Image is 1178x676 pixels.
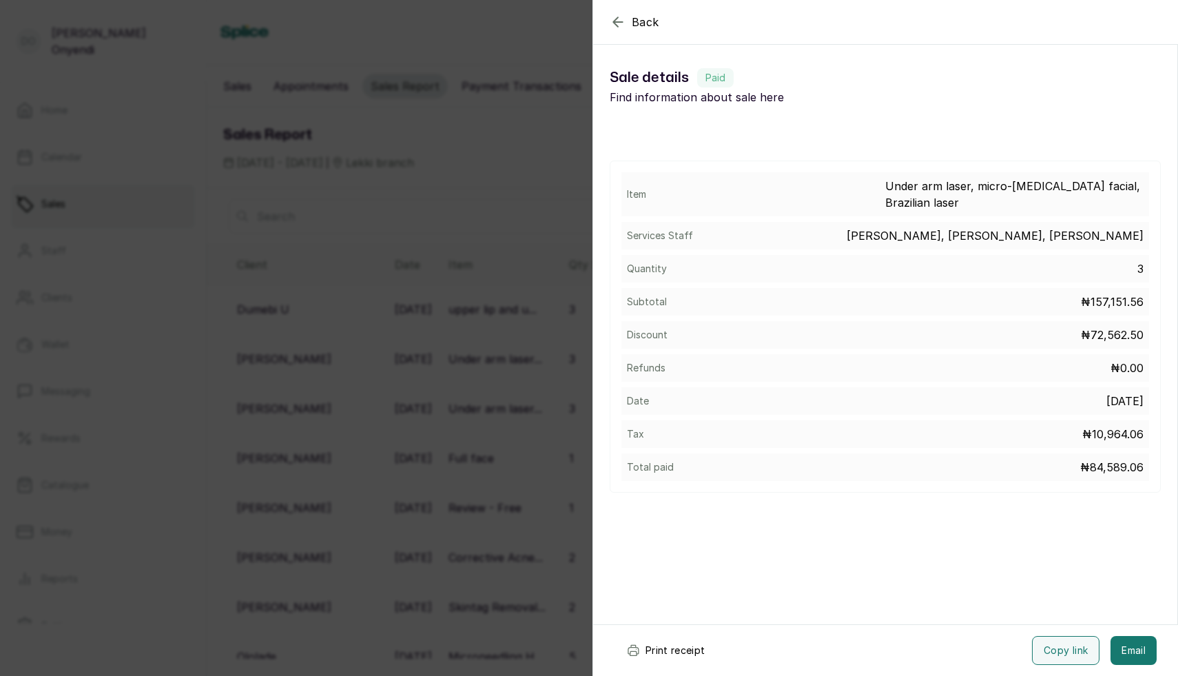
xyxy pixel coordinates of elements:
[697,68,734,88] label: Paid
[1137,260,1144,277] p: 3
[627,427,644,441] p: Tax
[627,262,667,276] p: Quantity
[1082,426,1144,442] p: ₦10,964.06
[627,394,649,408] p: Date
[632,14,659,30] span: Back
[627,229,693,243] p: Services Staff
[885,178,1144,211] p: Under arm laser, micro-[MEDICAL_DATA] facial, Brazilian laser
[1081,327,1144,343] p: ₦72,562.50
[1106,393,1144,409] p: [DATE]
[1080,459,1144,475] p: ₦84,589.06
[627,295,667,309] p: Subtotal
[610,89,885,105] p: Find information about sale here
[627,361,665,375] p: Refunds
[610,14,659,30] button: Back
[615,636,716,665] button: Print receipt
[847,227,1144,244] p: [PERSON_NAME], [PERSON_NAME], [PERSON_NAME]
[1110,360,1144,376] p: ₦0.00
[627,460,674,474] p: Total paid
[1110,636,1157,665] button: Email
[610,67,885,89] h1: Sale details
[627,328,668,342] p: Discount
[627,187,646,201] p: Item
[1032,636,1099,665] button: Copy link
[1081,294,1144,310] p: ₦157,151.56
